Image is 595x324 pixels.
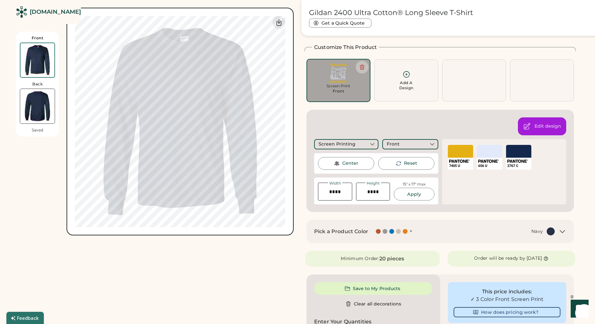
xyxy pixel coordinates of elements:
[32,36,44,41] div: Front
[314,43,377,51] h2: Customize This Product
[449,160,470,163] img: Pantone Logo
[16,6,27,18] img: Rendered Logo - Screens
[379,255,404,263] div: 20 pieces
[565,295,592,323] iframe: Front Chat
[394,188,434,201] button: Apply
[314,282,432,295] button: Save to My Products
[32,82,43,87] div: Back
[356,61,369,74] button: Delete this decoration.
[454,288,560,296] div: This price includes:
[309,19,371,28] button: Get a Quick Quote
[454,307,560,317] button: How does pricing work?
[365,181,381,185] div: Height
[314,297,432,310] button: Clear all decorations
[30,8,81,16] div: [DOMAIN_NAME]
[311,63,366,83] img: 86b695rft University Ambassadors Front Art.pdf
[404,160,417,167] div: This will reset the rotation of the selected element to 0°.
[333,89,345,94] div: Front
[531,228,543,235] div: Navy
[399,80,414,91] div: Add A Design
[309,8,473,17] h1: Gildan 2400 Ultra Cotton® Long Sleeve T-Shirt
[334,161,340,166] img: Center Image Icon
[449,163,472,168] div: 7405 U
[409,228,412,235] div: +
[319,141,355,147] div: Screen Printing
[20,89,55,123] img: Gildan 2400 Navy Back Thumbnail
[314,228,368,235] h2: Pick a Product Color
[387,141,400,147] div: Front
[478,163,501,168] div: 656 U
[273,16,285,29] div: Download Front Mockup
[507,160,528,163] img: Pantone Logo
[474,255,525,262] div: Order will be ready by
[342,160,358,167] div: Center
[341,256,379,262] div: Minimum Order:
[527,255,542,262] div: [DATE]
[311,83,366,89] div: Screen Print
[20,43,54,77] img: Gildan 2400 Navy Front Thumbnail
[403,182,425,187] div: 15" x 17" max
[507,163,530,168] div: 2767 C
[535,123,561,130] div: Open the design editor to change colors, background, and decoration method.
[454,296,560,303] div: ✓ 3 Color Front Screen Print
[328,181,342,185] div: Width
[32,128,43,133] div: Saved
[478,160,499,163] img: Pantone Logo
